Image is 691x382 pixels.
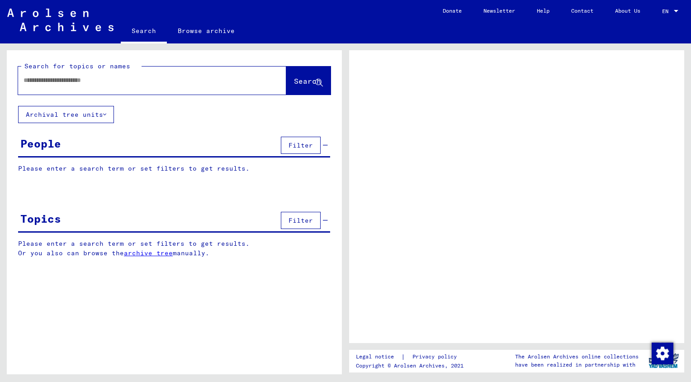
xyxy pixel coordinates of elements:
[18,106,114,123] button: Archival tree units
[405,352,468,362] a: Privacy policy
[652,343,673,364] img: Change consent
[20,210,61,227] div: Topics
[7,9,114,31] img: Arolsen_neg.svg
[167,20,246,42] a: Browse archive
[356,352,401,362] a: Legal notice
[515,353,639,361] p: The Arolsen Archives online collections
[294,76,321,86] span: Search
[647,349,681,372] img: yv_logo.png
[286,67,331,95] button: Search
[651,342,673,364] div: Change consent
[281,212,321,229] button: Filter
[121,20,167,43] a: Search
[289,141,313,149] span: Filter
[20,135,61,152] div: People
[24,62,130,70] mat-label: Search for topics or names
[289,216,313,224] span: Filter
[18,239,331,258] p: Please enter a search term or set filters to get results. Or you also can browse the manually.
[356,362,468,370] p: Copyright © Arolsen Archives, 2021
[124,249,173,257] a: archive tree
[662,8,672,14] span: EN
[515,361,639,369] p: have been realized in partnership with
[18,164,330,173] p: Please enter a search term or set filters to get results.
[281,137,321,154] button: Filter
[356,352,468,362] div: |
